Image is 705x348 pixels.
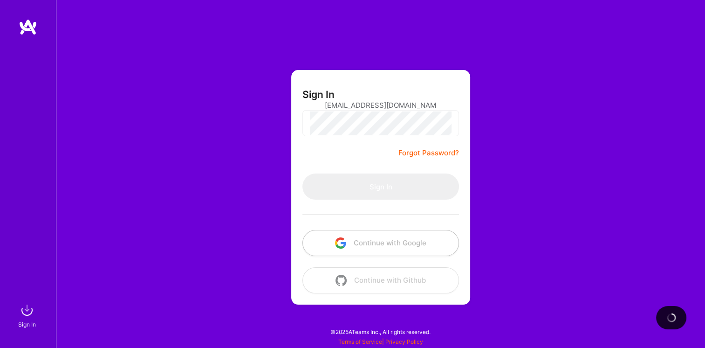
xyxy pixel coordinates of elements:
[19,19,37,35] img: logo
[302,267,459,293] button: Continue with Github
[335,275,347,286] img: icon
[666,313,677,323] img: loading
[398,147,459,159] a: Forgot Password?
[20,301,36,329] a: sign inSign In
[302,174,459,200] button: Sign In
[385,338,423,345] a: Privacy Policy
[302,89,335,100] h3: Sign In
[325,93,437,117] input: Email...
[18,301,36,320] img: sign in
[338,338,423,345] span: |
[338,338,382,345] a: Terms of Service
[18,320,36,329] div: Sign In
[56,320,705,343] div: © 2025 ATeams Inc., All rights reserved.
[302,230,459,256] button: Continue with Google
[335,237,346,249] img: icon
